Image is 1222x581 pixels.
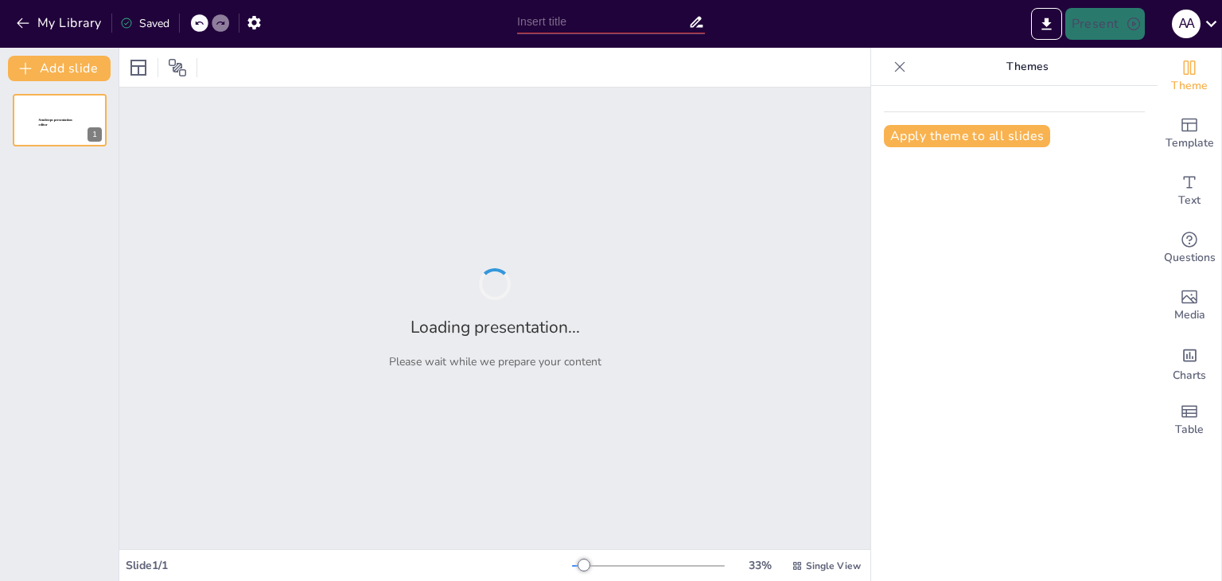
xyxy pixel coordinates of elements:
p: Please wait while we prepare your content [389,354,601,369]
div: A A [1172,10,1201,38]
button: Apply theme to all slides [884,125,1050,147]
button: Export to PowerPoint [1031,8,1062,40]
span: Position [168,58,187,77]
div: Change the overall theme [1158,48,1221,105]
span: Sendsteps presentation editor [39,119,72,127]
button: Add slide [8,56,111,81]
span: Template [1166,135,1214,152]
span: Table [1175,421,1204,439]
span: Charts [1173,367,1206,384]
span: Text [1178,192,1201,209]
p: Themes [913,48,1142,86]
span: Theme [1171,77,1208,95]
div: Add ready made slides [1158,105,1221,162]
div: Saved [120,16,169,31]
span: Single View [806,560,861,572]
div: Add charts and graphs [1158,334,1221,392]
div: Slide 1 / 1 [126,558,572,573]
div: Layout [126,55,151,80]
button: My Library [12,10,108,36]
button: A A [1172,8,1201,40]
div: 33 % [741,558,779,573]
button: Present [1065,8,1145,40]
div: 1 [88,127,102,142]
div: 1 [13,94,107,146]
div: Add a table [1158,392,1221,449]
span: Media [1174,306,1205,324]
span: Questions [1164,249,1216,267]
div: Add text boxes [1158,162,1221,220]
input: Insert title [517,10,688,33]
h2: Loading presentation... [411,316,580,338]
div: Add images, graphics, shapes or video [1158,277,1221,334]
div: Get real-time input from your audience [1158,220,1221,277]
